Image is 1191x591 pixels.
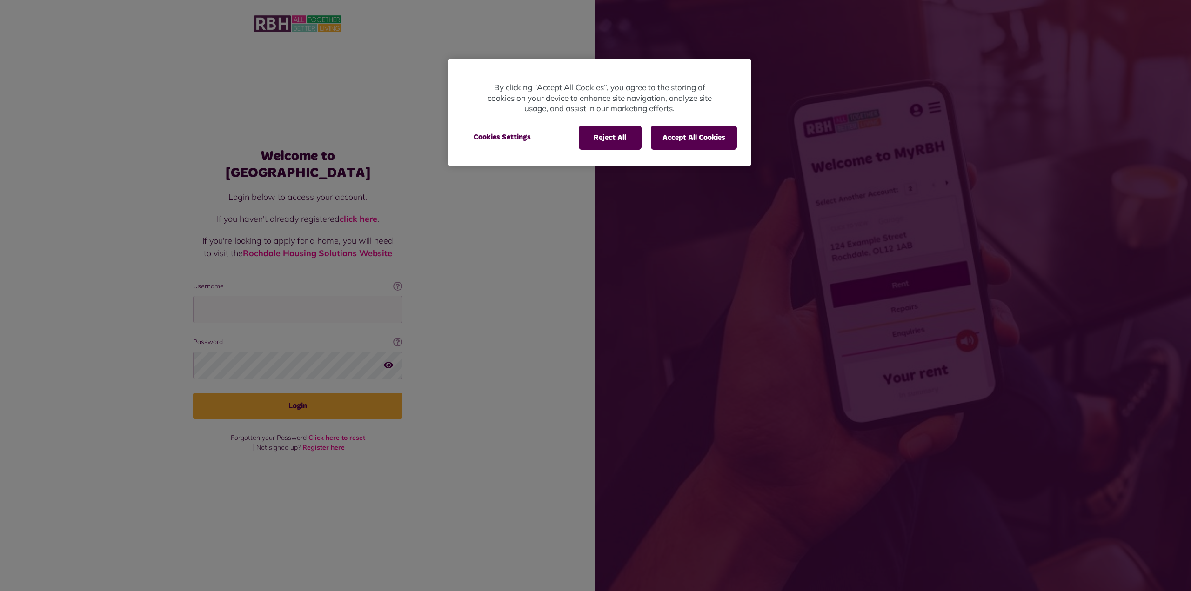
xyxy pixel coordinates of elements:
div: Privacy [448,59,751,166]
button: Cookies Settings [462,126,542,149]
button: Reject All [579,126,642,150]
div: Cookie banner [448,59,751,166]
button: Accept All Cookies [651,126,737,150]
p: By clicking “Accept All Cookies”, you agree to the storing of cookies on your device to enhance s... [486,82,714,114]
